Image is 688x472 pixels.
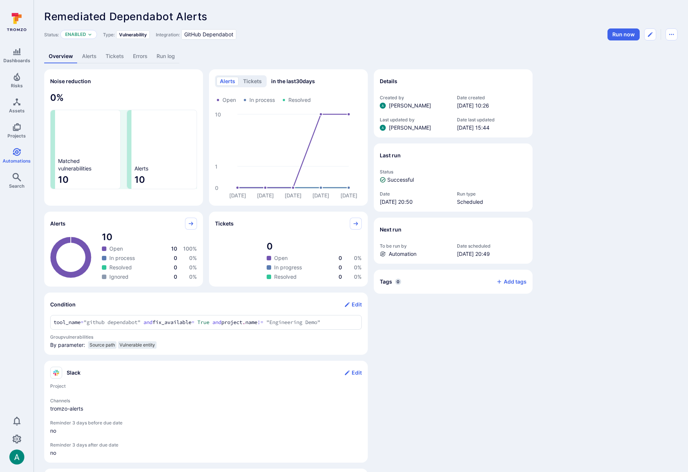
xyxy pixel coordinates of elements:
button: Enabled [65,31,86,37]
button: Automation menu [666,28,678,40]
span: In process [109,254,135,262]
span: [PERSON_NAME] [389,124,431,131]
img: ACg8ocLSa5mPYBaXNx3eFu_EmspyJX0laNWN7cXOFirfQ7srZveEpg=s96-c [9,450,24,465]
div: Arjan Dehar [380,103,386,109]
section: Next run widget [374,218,533,264]
span: 0 % [50,92,197,104]
span: Ignored [109,273,128,281]
span: Date last updated [457,117,527,122]
div: Vulnerability [116,30,150,39]
span: Scheduled [457,198,527,206]
span: 0 [395,279,401,285]
span: Automation [389,250,416,258]
span: Resolved [288,96,311,104]
span: In process [249,96,275,104]
div: Alerts pie widget [44,212,203,287]
span: 0 [339,273,342,280]
text: [DATE] [257,192,274,199]
span: 0 % [354,255,362,261]
span: Assets [9,108,25,114]
span: Resolved [274,273,297,281]
text: [DATE] [285,192,301,199]
span: 0 [174,264,177,270]
img: ACg8ocLSa5mPYBaXNx3eFu_EmspyJX0laNWN7cXOFirfQ7srZveEpg=s96-c [380,125,386,131]
span: Projects [7,133,26,139]
button: Edit [344,299,362,311]
span: Resolved [109,264,132,271]
button: Edit [344,367,362,379]
section: Last run widget [374,143,533,212]
span: Group vulnerabilities [50,334,362,340]
span: 0 % [189,255,197,261]
text: 1 [215,163,218,170]
span: 0 [174,273,177,280]
span: Vulnerable entity [119,342,155,348]
span: Automations [3,158,31,164]
span: Date [380,191,449,197]
button: Add tags [490,276,527,288]
span: no [50,449,362,457]
section: Slack action widget [44,361,368,463]
text: 0 [215,185,218,191]
span: Tickets [215,220,234,227]
h2: Tags [380,278,392,285]
span: Status: [44,32,59,37]
span: tromzo-alerts [50,405,362,412]
div: Arjan Dehar [9,450,24,465]
span: Run type [457,191,527,197]
h2: Condition [50,301,76,308]
span: Remediated Dependabot Alerts [44,10,207,23]
span: Open [222,96,236,104]
span: Alerts [134,165,148,172]
button: tickets [240,77,265,86]
span: 0 [339,264,342,270]
span: Risks [11,83,23,88]
span: 10 [134,174,194,186]
span: Reminder 3 days before due date [50,420,362,426]
span: Matched vulnerabilities [58,157,91,172]
span: [PERSON_NAME] [389,102,431,109]
span: no [50,427,362,435]
h2: Details [380,78,397,85]
span: GitHub Dependabot [184,31,233,38]
text: [DATE] [340,192,357,199]
span: Status [380,169,527,175]
span: Noise reduction [50,78,91,84]
span: [DATE] 20:50 [380,198,449,206]
span: 10 [58,174,117,186]
span: Open [274,254,288,262]
h2: Next run [380,226,401,233]
button: Edit automation [644,28,656,40]
span: Open [109,245,123,252]
span: 10 [171,245,177,252]
span: To be run by [380,243,449,249]
span: [DATE] 10:26 [457,102,527,109]
a: Errors [128,49,152,63]
span: Date created [457,95,527,100]
span: Source path [90,342,115,348]
button: alerts [216,77,239,86]
span: 0 % [189,273,197,280]
text: 10 [215,111,221,118]
a: Alerts [78,49,101,63]
span: Successful [387,176,414,184]
span: total [267,240,362,252]
span: total [102,231,197,243]
a: Run log [152,49,179,63]
span: Type: [103,32,115,37]
text: [DATE] [312,192,329,199]
span: in the last 30 days [271,78,315,85]
span: 0 [339,255,342,261]
span: Project [50,383,66,389]
span: 0 [174,255,177,261]
div: Automation tabs [44,49,678,63]
span: [DATE] 15:44 [457,124,527,131]
span: Last updated by [380,117,449,122]
span: Search [9,183,24,189]
span: By parameter: [50,341,85,352]
span: 100 % [183,245,197,252]
span: 0 % [354,273,362,280]
span: [DATE] 20:49 [457,250,527,258]
div: Collapse tags [374,270,533,294]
